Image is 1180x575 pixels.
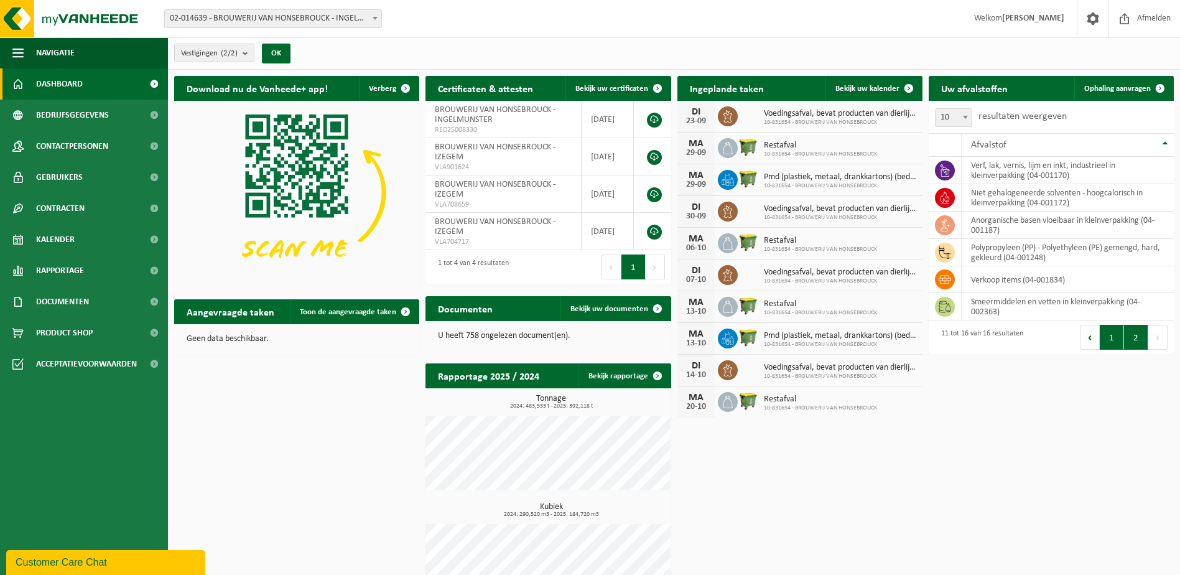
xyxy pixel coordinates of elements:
a: Bekijk uw certificaten [565,76,670,101]
span: BROUWERIJ VAN HONSEBROUCK - IZEGEM [435,180,555,199]
span: Kalender [36,224,75,255]
img: WB-1100-HPE-GN-50 [738,295,759,316]
label: resultaten weergeven [978,111,1067,121]
span: BROUWERIJ VAN HONSEBROUCK - IZEGEM [435,217,555,236]
a: Toon de aangevraagde taken [290,299,418,324]
td: smeermiddelen en vetten in kleinverpakking (04-002363) [962,293,1174,320]
div: 13-10 [684,307,708,316]
span: VLA901624 [435,162,571,172]
button: Next [646,255,665,279]
div: DI [684,361,708,371]
span: 10-831654 - BROUWERIJ VAN HONSEBROUCK [764,214,916,222]
span: 10-831654 - BROUWERIJ VAN HONSEBROUCK [764,373,916,380]
td: niet gehalogeneerde solventen - hoogcalorisch in kleinverpakking (04-001172) [962,184,1174,212]
span: 10-831654 - BROUWERIJ VAN HONSEBROUCK [764,341,916,348]
td: anorganische basen vloeibaar in kleinverpakking (04-001187) [962,212,1174,239]
button: OK [262,44,290,63]
span: Voedingsafval, bevat producten van dierlijke oorsprong, onverpakt, categorie 3 [764,109,916,119]
span: 10-831654 - BROUWERIJ VAN HONSEBROUCK [764,119,916,126]
button: 1 [1100,325,1124,350]
span: Restafval [764,395,877,404]
span: Bedrijfsgegevens [36,100,109,131]
a: Bekijk uw kalender [825,76,921,101]
div: 07-10 [684,276,708,284]
span: 2024: 290,520 m3 - 2025: 184,720 m3 [432,512,671,518]
div: DI [684,107,708,117]
span: 2024: 483,533 t - 2025: 392,118 t [432,403,671,409]
img: WB-1100-HPE-GN-50 [738,136,759,157]
h2: Aangevraagde taken [174,299,287,324]
div: 11 tot 16 van 16 resultaten [935,324,1023,351]
a: Ophaling aanvragen [1074,76,1173,101]
p: U heeft 758 ongelezen document(en). [438,332,658,340]
div: 13-10 [684,339,708,348]
a: Bekijk uw documenten [560,296,670,321]
td: [DATE] [582,213,634,250]
span: Vestigingen [181,44,238,63]
span: Restafval [764,141,877,151]
iframe: chat widget [6,548,208,575]
strong: [PERSON_NAME] [1002,14,1064,23]
button: 1 [621,255,646,279]
img: Download de VHEPlus App [174,101,419,285]
span: Afvalstof [971,140,1006,150]
button: Verberg [359,76,418,101]
div: MA [684,171,708,180]
span: BROUWERIJ VAN HONSEBROUCK - INGELMUNSTER [435,105,555,124]
span: 10-831654 - BROUWERIJ VAN HONSEBROUCK [764,309,877,317]
span: 10-831654 - BROUWERIJ VAN HONSEBROUCK [764,182,916,190]
span: Rapportage [36,255,84,286]
div: DI [684,202,708,212]
span: 02-014639 - BROUWERIJ VAN HONSEBROUCK - INGELMUNSTER [165,10,381,27]
span: RED25008330 [435,125,571,135]
div: MA [684,329,708,339]
div: MA [684,234,708,244]
img: WB-1100-HPE-GN-50 [738,327,759,348]
div: 1 tot 4 van 4 resultaten [432,253,509,281]
img: WB-1100-HPE-GN-50 [738,168,759,189]
span: Restafval [764,299,877,309]
p: Geen data beschikbaar. [187,335,407,344]
h2: Ingeplande taken [677,76,776,100]
span: Voedingsafval, bevat producten van dierlijke oorsprong, onverpakt, categorie 3 [764,204,916,214]
button: Vestigingen(2/2) [174,44,254,62]
span: Product Shop [36,317,93,348]
td: verf, lak, vernis, lijm en inkt, industrieel in kleinverpakking (04-001170) [962,157,1174,184]
button: Previous [602,255,621,279]
span: Restafval [764,236,877,246]
img: WB-1100-HPE-GN-50 [738,231,759,253]
span: Voedingsafval, bevat producten van dierlijke oorsprong, onverpakt, categorie 3 [764,268,916,278]
span: BROUWERIJ VAN HONSEBROUCK - IZEGEM [435,143,555,162]
span: 10-831654 - BROUWERIJ VAN HONSEBROUCK [764,278,916,285]
span: VLA708659 [435,200,571,210]
div: MA [684,139,708,149]
span: 10-831654 - BROUWERIJ VAN HONSEBROUCK [764,404,877,412]
span: Bekijk uw certificaten [575,85,648,93]
span: Bekijk uw kalender [835,85,899,93]
span: Verberg [369,85,396,93]
span: Pmd (plastiek, metaal, drankkartons) (bedrijven) [764,172,916,182]
div: MA [684,297,708,307]
a: Bekijk rapportage [578,363,670,388]
span: Navigatie [36,37,75,68]
div: 23-09 [684,117,708,126]
button: Previous [1080,325,1100,350]
div: 30-09 [684,212,708,221]
div: 20-10 [684,403,708,411]
div: MA [684,393,708,403]
span: Acceptatievoorwaarden [36,348,137,380]
h2: Uw afvalstoffen [929,76,1020,100]
span: Toon de aangevraagde taken [300,308,396,316]
h2: Download nu de Vanheede+ app! [174,76,340,100]
h2: Rapportage 2025 / 2024 [425,363,552,388]
count: (2/2) [221,49,238,57]
span: Documenten [36,286,89,317]
td: verkoop items (04-001834) [962,266,1174,293]
span: 10-831654 - BROUWERIJ VAN HONSEBROUCK [764,246,877,253]
span: Gebruikers [36,162,83,193]
button: Next [1148,325,1168,350]
td: polypropyleen (PP) - Polyethyleen (PE) gemengd, hard, gekleurd (04-001248) [962,239,1174,266]
div: 14-10 [684,371,708,380]
span: Bekijk uw documenten [570,305,648,313]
